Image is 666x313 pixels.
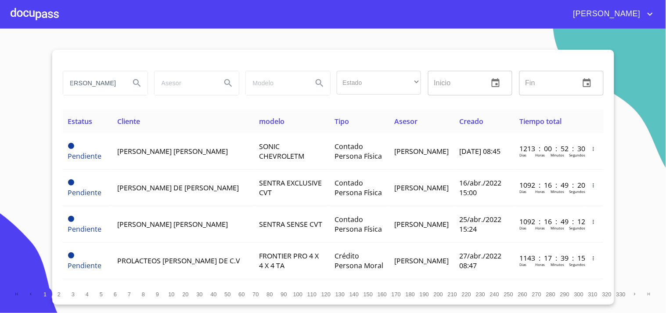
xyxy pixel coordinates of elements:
[94,287,108,301] button: 5
[335,215,382,234] span: Contado Persona Física
[406,291,415,298] span: 180
[218,73,239,94] button: Search
[502,287,516,301] button: 250
[572,287,586,301] button: 300
[305,287,319,301] button: 110
[117,183,239,193] span: [PERSON_NAME] DE [PERSON_NAME]
[448,291,457,298] span: 210
[535,153,545,157] p: Horas
[459,116,483,126] span: Creado
[252,291,259,298] span: 70
[361,287,375,301] button: 150
[114,291,117,298] span: 6
[38,287,52,301] button: 1
[182,291,188,298] span: 20
[535,189,545,194] p: Horas
[375,287,389,301] button: 160
[558,287,572,301] button: 290
[165,287,179,301] button: 10
[616,291,626,298] span: 330
[574,291,583,298] span: 300
[474,287,488,301] button: 230
[155,71,214,95] input: search
[259,178,322,197] span: SENTRA EXCLUSIVE CVT
[259,251,319,270] span: FRONTIER PRO 4 X 4 X 4 TA
[519,253,579,263] p: 1143 : 17 : 39 : 15
[488,287,502,301] button: 240
[263,287,277,301] button: 80
[249,287,263,301] button: 70
[459,215,501,234] span: 25/abr./2022 15:24
[546,291,555,298] span: 280
[63,71,123,95] input: search
[600,287,614,301] button: 320
[394,146,449,156] span: [PERSON_NAME]
[490,291,499,298] span: 240
[210,291,216,298] span: 40
[588,291,598,298] span: 310
[68,143,74,149] span: Pendiente
[307,291,317,298] span: 110
[68,179,74,186] span: Pendiente
[238,291,245,298] span: 60
[137,287,151,301] button: 8
[151,287,165,301] button: 9
[394,116,418,126] span: Asesor
[293,291,302,298] span: 100
[207,287,221,301] button: 40
[235,287,249,301] button: 60
[337,71,421,95] div: ​
[434,291,443,298] span: 200
[277,287,291,301] button: 90
[72,291,75,298] span: 3
[335,178,382,197] span: Contado Persona Física
[459,146,500,156] span: [DATE] 08:45
[551,226,564,230] p: Minutos
[196,291,202,298] span: 30
[66,287,80,301] button: 3
[432,287,446,301] button: 200
[80,287,94,301] button: 4
[560,291,569,298] span: 290
[266,291,273,298] span: 80
[394,256,449,266] span: [PERSON_NAME]
[259,116,284,126] span: modelo
[52,287,66,301] button: 2
[156,291,159,298] span: 9
[68,116,93,126] span: Estatus
[535,262,545,267] p: Horas
[68,252,74,258] span: Pendiente
[516,287,530,301] button: 260
[551,189,564,194] p: Minutos
[319,287,333,301] button: 120
[614,287,628,301] button: 330
[142,291,145,298] span: 8
[259,219,322,229] span: SENTRA SENSE CVT
[68,216,74,222] span: Pendiente
[68,151,102,161] span: Pendiente
[602,291,612,298] span: 320
[126,73,148,94] button: Search
[43,291,47,298] span: 1
[418,287,432,301] button: 190
[335,142,382,161] span: Contado Persona Física
[532,291,541,298] span: 270
[569,262,585,267] p: Segundos
[446,287,460,301] button: 210
[291,287,305,301] button: 100
[569,226,585,230] p: Segundos
[58,291,61,298] span: 2
[364,291,373,298] span: 150
[569,189,585,194] p: Segundos
[86,291,89,298] span: 4
[459,178,501,197] span: 16/abr./2022 15:00
[193,287,207,301] button: 30
[394,183,449,193] span: [PERSON_NAME]
[567,7,645,21] span: [PERSON_NAME]
[530,287,544,301] button: 270
[535,226,545,230] p: Horas
[394,219,449,229] span: [PERSON_NAME]
[569,153,585,157] p: Segundos
[519,116,562,126] span: Tiempo total
[389,287,403,301] button: 170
